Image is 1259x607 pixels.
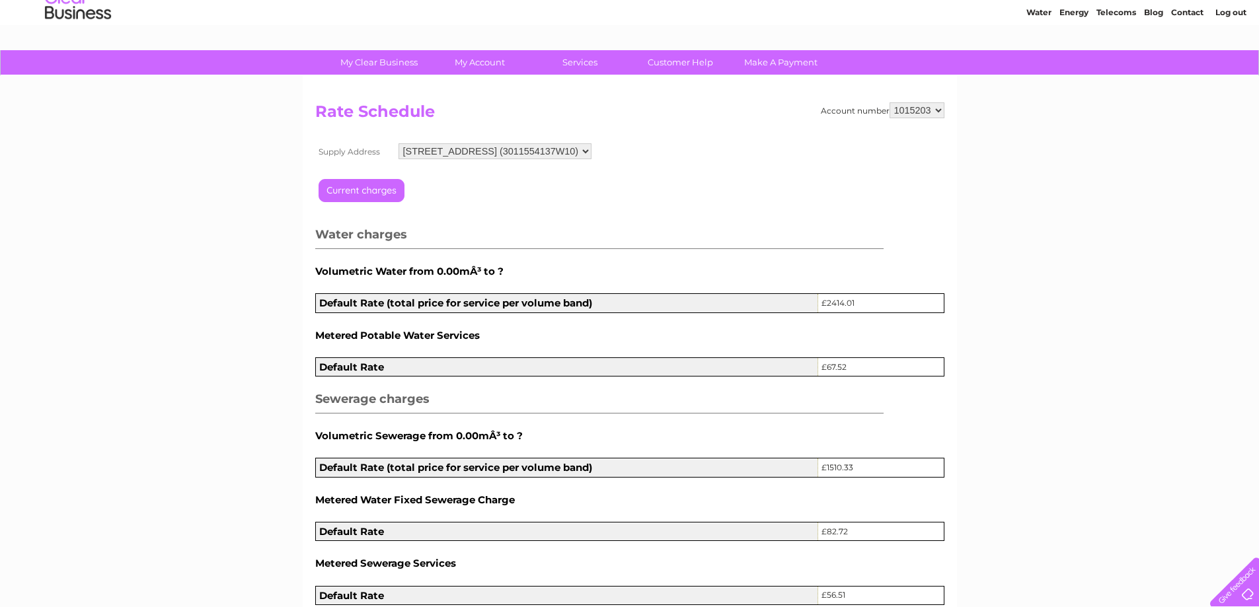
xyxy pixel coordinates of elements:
h2: Rate Schedule [315,102,944,127]
b: Default Rate (total price for service per volume band) [319,461,592,474]
h5: Metered Water Fixed Sewerage Charge [315,494,944,505]
a: Make A Payment [726,50,835,75]
b: Default Rate [319,525,384,538]
b: Default Rate [319,361,384,373]
a: Contact [1171,56,1203,66]
td: £1510.33 [818,458,944,477]
a: 0333 014 3131 [1010,7,1101,23]
h3: Sewerage charges [315,390,884,413]
b: Default Rate (total price for service per volume band) [319,297,592,309]
h5: Metered Sewerage Services [315,557,944,569]
h3: Water charges [315,225,884,249]
a: My Account [425,50,534,75]
td: £67.52 [818,358,944,376]
a: Customer Help [626,50,735,75]
td: £82.72 [818,522,944,540]
div: Account number [821,102,944,118]
a: Telecoms [1096,56,1136,66]
td: £2414.01 [818,294,944,312]
a: Water [1026,56,1051,66]
h5: Volumetric Sewerage from 0.00mÂ³ to ? [315,430,944,441]
a: Energy [1059,56,1088,66]
a: My Clear Business [324,50,434,75]
a: Services [525,50,634,75]
a: Log out [1215,56,1246,66]
td: £56.51 [818,586,944,604]
h5: Volumetric Water from 0.00mÂ³ to ? [315,266,944,277]
h5: Metered Potable Water Services [315,330,944,341]
a: Blog [1144,56,1163,66]
img: logo.png [44,34,112,75]
div: Clear Business is a trading name of Verastar Limited (registered in [GEOGRAPHIC_DATA] No. 3667643... [318,7,942,64]
th: Supply Address [315,140,395,162]
b: Default Rate [319,589,384,602]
